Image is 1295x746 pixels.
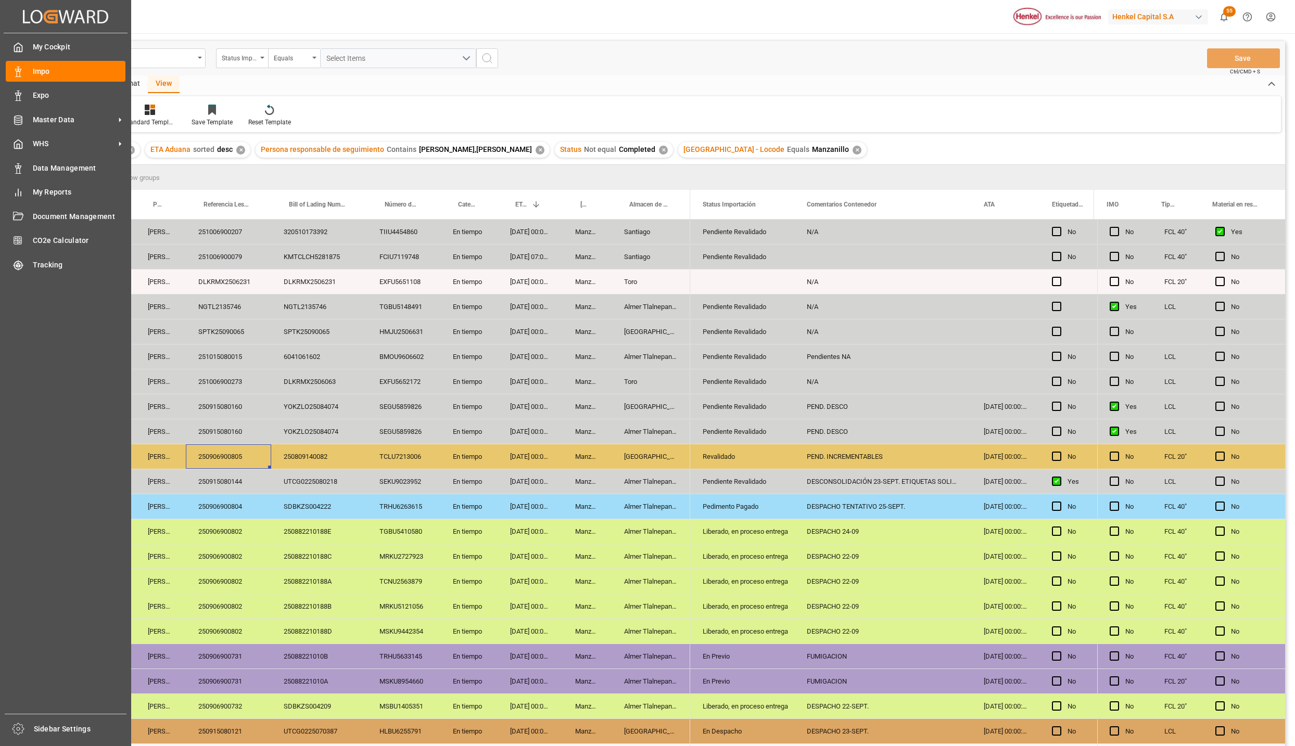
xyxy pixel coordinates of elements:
[367,344,440,369] div: BMOU9606602
[612,694,690,718] div: Almer Tlalnepantla
[1223,6,1236,17] span: 55
[971,669,1039,693] div: [DATE] 00:00:00
[1097,544,1285,569] div: Press SPACE to select this row.
[612,569,690,594] div: Almer Tlalnepantla
[367,719,440,743] div: HLBU6255791
[186,669,271,693] div: 250906900731
[271,220,367,244] div: 320510173392
[186,494,271,519] div: 250906900804
[563,519,612,544] div: Manzanillo
[440,619,498,644] div: En tiempo
[186,269,271,294] div: DLKRMX2506231
[271,719,367,743] div: UTCG0225070387
[440,319,498,344] div: En tiempo
[135,220,186,244] div: [PERSON_NAME]
[440,544,498,569] div: En tiempo
[1013,8,1101,26] img: Henkel%20logo.jpg_1689854090.jpg
[612,344,690,369] div: Almer Tlalnepantla
[563,369,612,394] div: Manzanillo
[135,694,186,718] div: [PERSON_NAME]
[44,344,690,369] div: Press SPACE to select this row.
[135,294,186,319] div: [PERSON_NAME]
[186,519,271,544] div: 250906900802
[440,644,498,668] div: En tiempo
[44,469,690,494] div: Press SPACE to select this row.
[794,544,971,569] div: DESPACHO 22-09
[186,344,271,369] div: 251015080015
[186,544,271,569] div: 250906900802
[135,569,186,594] div: [PERSON_NAME]
[271,544,367,569] div: 250882210188C
[44,369,690,394] div: Press SPACE to select this row.
[271,469,367,494] div: UTCG0225080218
[971,469,1039,494] div: [DATE] 00:00:00
[6,85,125,106] a: Expo
[1108,7,1212,27] button: Henkel Capital S.A
[367,444,440,469] div: TCLU7213006
[1152,419,1203,444] div: LCL
[563,444,612,469] div: Manzanillo
[971,719,1039,743] div: [DATE] 00:00:00
[6,182,125,202] a: My Reports
[268,48,320,68] button: open menu
[1152,719,1203,743] div: LCL
[971,644,1039,668] div: [DATE] 00:00:00
[498,719,563,743] div: [DATE] 00:00:00
[440,494,498,519] div: En tiempo
[612,494,690,519] div: Almer Tlalnepantla
[33,90,126,101] span: Expo
[44,544,690,569] div: Press SPACE to select this row.
[135,444,186,469] div: [PERSON_NAME]
[612,369,690,394] div: Toro
[612,394,690,419] div: [GEOGRAPHIC_DATA]
[1236,5,1259,29] button: Help Center
[326,54,371,62] span: Select Items
[33,114,115,125] span: Master Data
[498,220,563,244] div: [DATE] 00:00:00
[135,319,186,344] div: [PERSON_NAME]
[135,344,186,369] div: [PERSON_NAME]
[476,48,498,68] button: search button
[186,569,271,594] div: 250906900802
[794,294,971,319] div: N/A
[44,669,690,694] div: Press SPACE to select this row.
[498,369,563,394] div: [DATE] 00:00:00
[44,519,690,544] div: Press SPACE to select this row.
[367,369,440,394] div: EXFU5652172
[44,719,690,744] div: Press SPACE to select this row.
[186,594,271,619] div: 250906900802
[794,719,971,743] div: DESPACHO 23-SEPT.
[612,719,690,743] div: [GEOGRAPHIC_DATA]
[1152,469,1203,494] div: LCL
[186,394,271,419] div: 250915080160
[498,494,563,519] div: [DATE] 00:00:00
[971,444,1039,469] div: [DATE] 00:00:00
[33,163,126,174] span: Data Management
[44,220,690,245] div: Press SPACE to select this row.
[186,469,271,494] div: 250915080144
[6,254,125,275] a: Tracking
[612,619,690,644] div: Almer Tlalnepantla
[367,644,440,668] div: TRHU5633145
[135,269,186,294] div: [PERSON_NAME]
[186,719,271,743] div: 250915080121
[1152,269,1203,294] div: FCL 20"
[794,220,971,244] div: N/A
[440,369,498,394] div: En tiempo
[216,48,268,68] button: open menu
[33,66,126,77] span: Impo
[271,419,367,444] div: YOKZLO25084074
[498,419,563,444] div: [DATE] 00:00:00
[563,394,612,419] div: Manzanillo
[186,294,271,319] div: NGTL2135746
[44,694,690,719] div: Press SPACE to select this row.
[612,269,690,294] div: Toro
[271,369,367,394] div: DLKRMX2506063
[186,694,271,718] div: 250906900732
[794,519,971,544] div: DESPACHO 24-09
[271,694,367,718] div: SDBKZS004209
[794,344,971,369] div: Pendientes NA
[612,644,690,668] div: Almer Tlalnepantla
[1152,519,1203,544] div: FCL 40"
[498,394,563,419] div: [DATE] 00:00:00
